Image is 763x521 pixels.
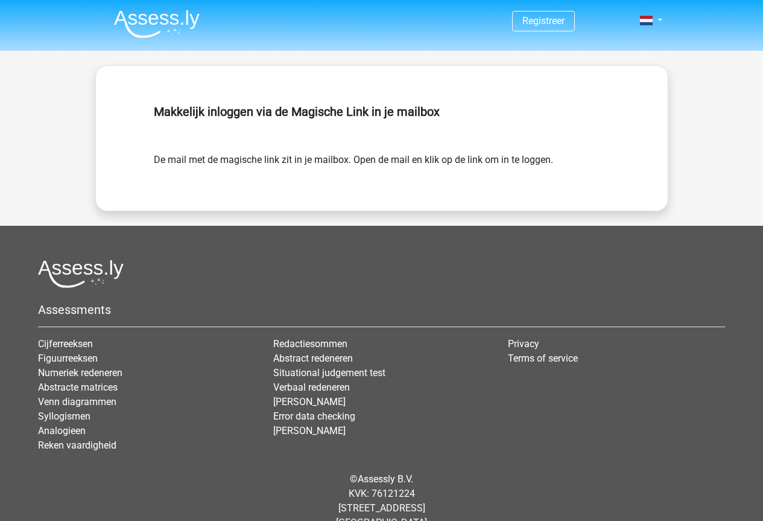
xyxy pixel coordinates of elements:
a: [PERSON_NAME] [273,396,346,408]
a: Redactiesommen [273,338,347,350]
a: Registreer [522,15,565,27]
a: Syllogismen [38,411,90,422]
a: Error data checking [273,411,355,422]
img: Assessly logo [38,260,124,288]
form: De mail met de magische link zit in je mailbox. Open de mail en klik op de link om in te loggen. [154,153,610,167]
h5: Assessments [38,302,725,317]
a: Figuurreeksen [38,353,98,364]
a: Cijferreeksen [38,338,93,350]
a: Verbaal redeneren [273,382,350,393]
a: Assessly B.V. [358,473,413,485]
a: Reken vaardigheid [38,439,116,451]
h5: Makkelijk inloggen via de Magische Link in je mailbox [154,104,610,119]
a: Abstract redeneren [273,353,353,364]
img: Assessly [114,10,200,38]
a: Terms of service [508,353,578,364]
a: Privacy [508,338,539,350]
a: [PERSON_NAME] [273,425,346,436]
a: Abstracte matrices [38,382,118,393]
a: Analogieen [38,425,86,436]
a: Venn diagrammen [38,396,116,408]
a: Situational judgement test [273,367,385,379]
a: Numeriek redeneren [38,367,122,379]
